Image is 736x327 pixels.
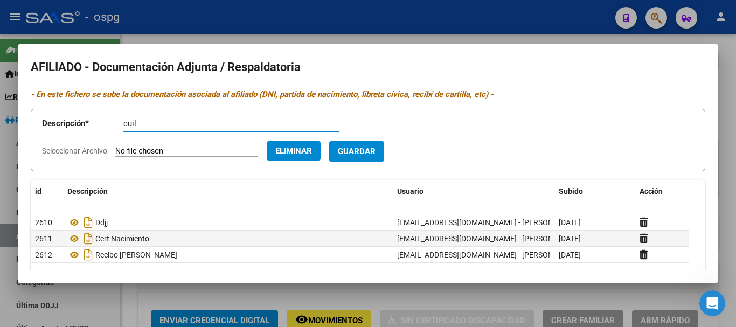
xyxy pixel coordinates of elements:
span: Ddjj [95,218,108,227]
span: 2612 [35,251,52,259]
span: [EMAIL_ADDRESS][DOMAIN_NAME] - [PERSON_NAME] [397,218,580,227]
h2: AFILIADO - Documentación Adjunta / Respaldatoria [31,57,705,78]
span: [DATE] [559,234,581,243]
p: Descripción [42,117,123,130]
iframe: Intercom live chat [699,290,725,316]
i: - En este fichero se sube la documentación asociada al afiliado (DNI, partida de nacimiento, libr... [31,89,494,99]
span: Descripción [67,187,108,196]
i: Descargar documento [81,214,95,231]
span: 2610 [35,218,52,227]
span: 2611 [35,234,52,243]
span: Acción [640,187,663,196]
datatable-header-cell: Acción [635,180,689,203]
button: Eliminar [267,141,321,161]
span: Usuario [397,187,423,196]
datatable-header-cell: id [31,180,63,203]
button: Guardar [329,141,384,161]
span: id [35,187,41,196]
datatable-header-cell: Usuario [393,180,554,203]
span: Seleccionar Archivo [42,147,107,155]
datatable-header-cell: Subido [554,180,635,203]
i: Descargar documento [81,246,95,263]
span: Eliminar [275,146,312,156]
span: [EMAIL_ADDRESS][DOMAIN_NAME] - [PERSON_NAME] [397,234,580,243]
datatable-header-cell: Descripción [63,180,393,203]
span: Guardar [338,147,376,157]
span: Recibo [PERSON_NAME] [95,251,177,259]
span: Cert Nacimiento [95,234,149,243]
span: [EMAIL_ADDRESS][DOMAIN_NAME] - [PERSON_NAME] [397,251,580,259]
i: Descargar documento [81,230,95,247]
span: [DATE] [559,218,581,227]
span: Subido [559,187,583,196]
span: [DATE] [559,251,581,259]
